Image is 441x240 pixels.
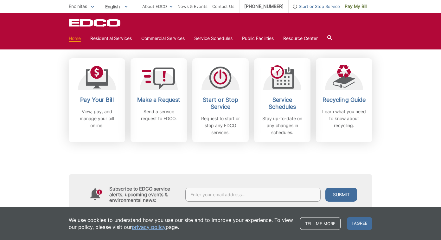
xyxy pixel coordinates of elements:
[141,35,185,42] a: Commercial Services
[321,96,367,103] h2: Recycling Guide
[321,108,367,129] p: Learn what you need to know about recycling.
[259,115,306,136] p: Stay up-to-date on any changes in schedules.
[283,35,318,42] a: Resource Center
[135,96,182,103] h2: Make a Request
[212,3,234,10] a: Contact Us
[69,35,81,42] a: Home
[73,96,120,103] h2: Pay Your Bill
[197,96,244,110] h2: Start or Stop Service
[254,58,310,142] a: Service Schedules Stay up-to-date on any changes in schedules.
[131,58,187,142] a: Make a Request Send a service request to EDCO.
[132,224,166,230] a: privacy policy
[135,108,182,122] p: Send a service request to EDCO.
[242,35,274,42] a: Public Facilities
[325,188,357,202] button: Submit
[69,19,121,27] a: EDCD logo. Return to the homepage.
[142,3,173,10] a: About EDCO
[177,3,208,10] a: News & Events
[347,217,372,230] span: I agree
[69,3,87,9] span: Encinitas
[316,58,372,142] a: Recycling Guide Learn what you need to know about recycling.
[69,217,294,230] p: We use cookies to understand how you use our site and to improve your experience. To view our pol...
[185,188,321,202] input: Enter your email address...
[345,3,367,10] span: Pay My Bill
[194,35,233,42] a: Service Schedules
[259,96,306,110] h2: Service Schedules
[73,108,120,129] p: View, pay, and manage your bill online.
[69,58,125,142] a: Pay Your Bill View, pay, and manage your bill online.
[100,1,132,12] span: English
[90,35,132,42] a: Residential Services
[300,217,341,230] a: Tell me more
[109,186,179,203] h4: Subscribe to EDCO service alerts, upcoming events & environmental news:
[197,115,244,136] p: Request to start or stop any EDCO services.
